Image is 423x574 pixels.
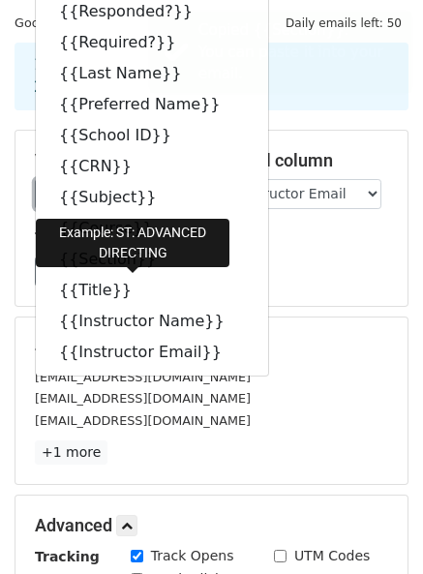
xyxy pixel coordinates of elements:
[35,440,107,465] a: +1 more
[36,27,268,58] a: {{Required?}}
[36,337,268,368] a: {{Instructor Email}}
[198,19,404,85] div: Copied {{Section}}. You can paste it into your email.
[19,54,404,99] div: 1. Write your email in Gmail 2. Click
[151,546,234,566] label: Track Opens
[15,15,180,30] small: Google Sheet:
[294,546,370,566] label: UTM Codes
[35,549,100,564] strong: Tracking
[35,413,251,428] small: [EMAIL_ADDRESS][DOMAIN_NAME]
[36,151,268,182] a: {{CRN}}
[36,275,268,306] a: {{Title}}
[36,182,268,213] a: {{Subject}}
[35,515,388,536] h5: Advanced
[227,150,389,171] h5: Email column
[36,89,268,120] a: {{Preferred Name}}
[36,306,268,337] a: {{Instructor Name}}
[36,120,268,151] a: {{School ID}}
[326,481,423,574] iframe: Chat Widget
[35,391,251,406] small: [EMAIL_ADDRESS][DOMAIN_NAME]
[36,58,268,89] a: {{Last Name}}
[35,370,251,384] small: [EMAIL_ADDRESS][DOMAIN_NAME]
[36,219,229,267] div: Example: ST: ADVANCED DIRECTING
